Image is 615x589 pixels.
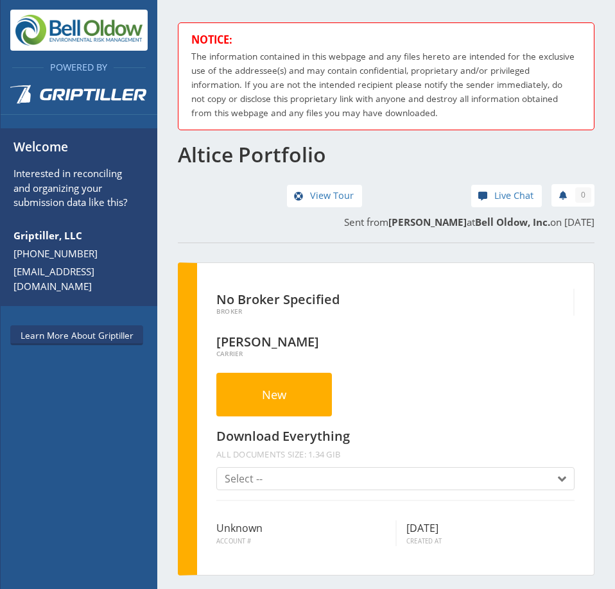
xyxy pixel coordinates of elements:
[216,449,575,459] span: All documents size: 1.34 GiB
[216,467,575,490] button: Select --
[216,537,386,546] span: Account #
[216,308,573,315] span: Broker
[178,143,594,166] h1: Altice Portfolio
[310,189,354,203] span: View Tour
[581,189,585,201] span: 0
[216,373,332,416] button: New
[216,350,575,357] span: Carrier
[372,185,542,210] div: help
[191,49,575,120] p: The information contained in this webpage and any files hereto are intended for the exclusive use...
[475,216,550,228] strong: Bell Oldow, Inc.
[191,33,232,47] strong: NOTICE:
[406,520,565,546] div: [DATE]
[1,74,157,122] a: Griptiller
[287,185,362,207] a: View Tour
[542,182,594,207] div: notifications
[13,138,138,166] h6: Welcome
[406,537,565,546] span: Created At
[216,331,575,358] div: [PERSON_NAME]
[225,471,263,486] span: Select --
[216,520,397,546] div: Unknown
[13,229,82,242] strong: Griptiller, LLC
[262,386,286,402] span: New
[216,289,575,316] div: No Broker Specified
[494,189,533,203] span: Live Chat
[178,207,594,230] p: Sent from at on [DATE]
[10,325,143,345] a: Learn More About Griptiller
[13,264,138,294] a: [EMAIL_ADDRESS][DOMAIN_NAME]
[10,10,148,51] img: Bell Oldow, Inc.
[471,185,542,207] a: Live Chat
[13,166,138,213] p: Interested in reconciling and organizing your submission data like this?
[551,184,594,207] a: 0
[388,216,467,228] strong: [PERSON_NAME]
[216,425,575,459] h4: Download Everything
[44,61,114,73] span: Powered By
[13,246,138,261] a: [PHONE_NUMBER]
